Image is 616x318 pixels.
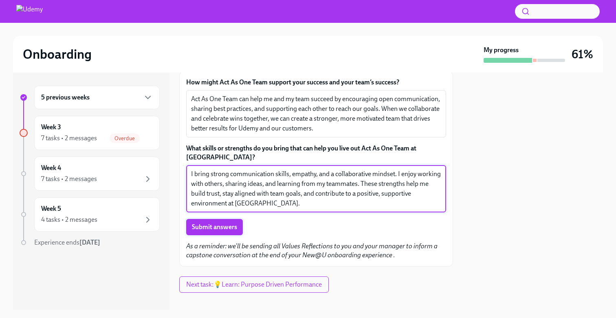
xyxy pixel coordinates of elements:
[41,123,61,132] h6: Week 3
[41,163,61,172] h6: Week 4
[23,46,92,62] h2: Onboarding
[186,78,446,87] label: How might Act As One Team support your success and your team’s success?
[20,197,160,232] a: Week 54 tasks • 2 messages
[16,5,43,18] img: Udemy
[34,86,160,109] div: 5 previous weeks
[186,280,322,289] span: Next task : 💡Learn: Purpose Driven Performance
[186,219,243,235] button: Submit answers
[186,242,438,259] em: As a reminder: we'll be sending all Values Reflections to you and your manager to inform a capsto...
[179,276,329,293] button: Next task:💡Learn: Purpose Driven Performance
[484,46,519,55] strong: My progress
[20,157,160,191] a: Week 47 tasks • 2 messages
[191,94,441,133] textarea: Act As One Team can help me and my team succeed by encouraging open communication, sharing best p...
[20,116,160,150] a: Week 37 tasks • 2 messagesOverdue
[191,169,441,208] textarea: I bring strong communication skills, empathy, and a collaborative mindset. I enjoy working with o...
[41,204,61,213] h6: Week 5
[192,223,237,231] span: Submit answers
[186,144,446,162] label: What skills or strengths do you bring that can help you live out Act As One Team at [GEOGRAPHIC_D...
[34,238,100,246] span: Experience ends
[41,134,97,143] div: 7 tasks • 2 messages
[79,238,100,246] strong: [DATE]
[41,174,97,183] div: 7 tasks • 2 messages
[41,93,90,102] h6: 5 previous weeks
[41,215,97,224] div: 4 tasks • 2 messages
[110,135,140,141] span: Overdue
[572,47,593,62] h3: 61%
